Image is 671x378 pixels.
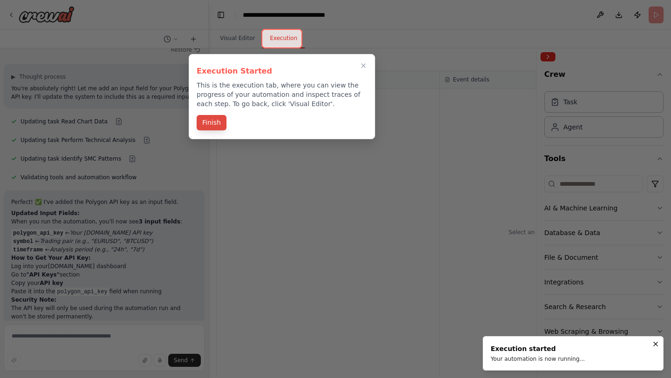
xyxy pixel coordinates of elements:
button: Finish [197,115,226,130]
button: Hide left sidebar [214,8,227,21]
p: This is the execution tab, where you can view the progress of your automation and inspect traces ... [197,81,367,108]
h3: Execution Started [197,66,367,77]
div: Execution started [491,344,585,353]
button: Close walkthrough [358,60,369,71]
div: Your automation is now running... [491,355,585,363]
